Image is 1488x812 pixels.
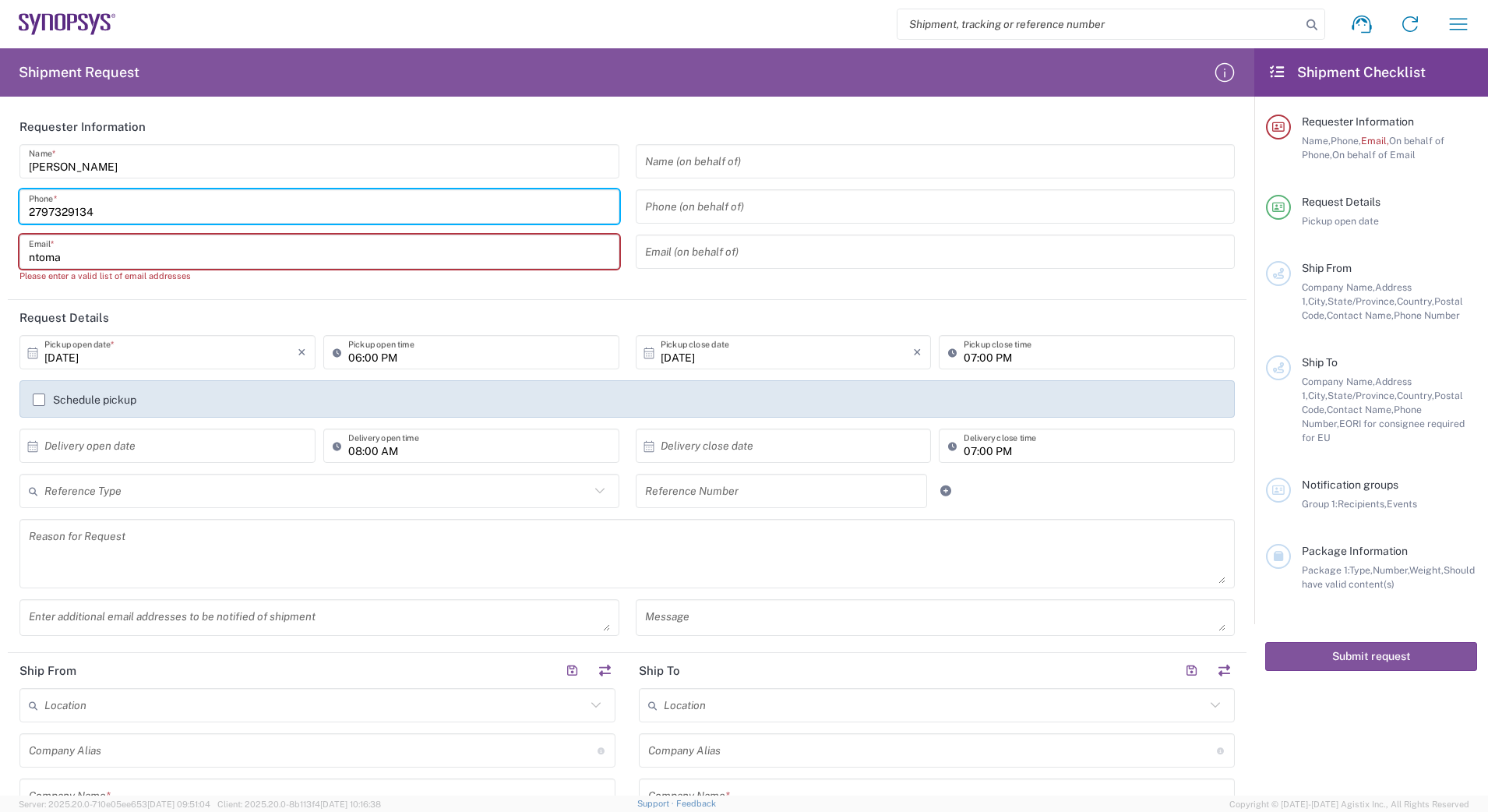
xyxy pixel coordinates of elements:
span: Phone Number [1394,309,1460,321]
span: EORI for consignee required for EU [1302,418,1465,443]
span: State/Province, [1328,390,1397,401]
span: Recipients, [1338,498,1387,510]
div: Please enter a valid list of email addresses [19,269,619,283]
span: Group 1: [1302,498,1338,510]
span: [DATE] 10:16:38 [320,800,381,809]
a: Feedback [676,799,716,808]
span: Contact Name, [1327,309,1394,321]
span: Ship To [1302,356,1338,369]
span: Weight, [1409,564,1444,576]
span: State/Province, [1328,295,1397,307]
span: Name, [1302,135,1331,147]
span: Type, [1349,564,1373,576]
span: Email, [1361,135,1389,147]
span: Company Name, [1302,281,1375,293]
span: Ship From [1302,262,1352,274]
span: Copyright © [DATE]-[DATE] Agistix Inc., All Rights Reserved [1229,797,1469,811]
span: Client: 2025.20.0-8b113f4 [217,800,381,809]
span: Package Information [1302,545,1408,557]
span: Server: 2025.20.0-710e05ee653 [19,800,210,809]
label: Schedule pickup [33,394,136,406]
span: Number, [1373,564,1409,576]
span: Requester Information [1302,115,1414,128]
span: Package 1: [1302,564,1349,576]
h2: Shipment Request [19,63,139,82]
span: Pickup open date [1302,215,1379,227]
input: Shipment, tracking or reference number [897,9,1301,39]
h2: Request Details [19,310,109,326]
span: Phone, [1331,135,1361,147]
button: Submit request [1265,642,1477,671]
i: × [298,340,306,365]
a: Support [637,799,676,808]
i: × [913,340,922,365]
span: Request Details [1302,196,1380,208]
span: On behalf of Email [1332,149,1416,161]
span: Country, [1397,390,1434,401]
h2: Ship From [19,663,76,679]
h2: Shipment Checklist [1268,63,1426,82]
span: City, [1308,295,1328,307]
span: [DATE] 09:51:04 [147,800,210,809]
span: Company Name, [1302,376,1375,387]
span: Events [1387,498,1417,510]
span: Country, [1397,295,1434,307]
span: Contact Name, [1327,404,1394,415]
h2: Requester Information [19,119,146,135]
span: City, [1308,390,1328,401]
span: Notification groups [1302,478,1398,491]
h2: Ship To [639,663,680,679]
a: Add Reference [935,480,957,502]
